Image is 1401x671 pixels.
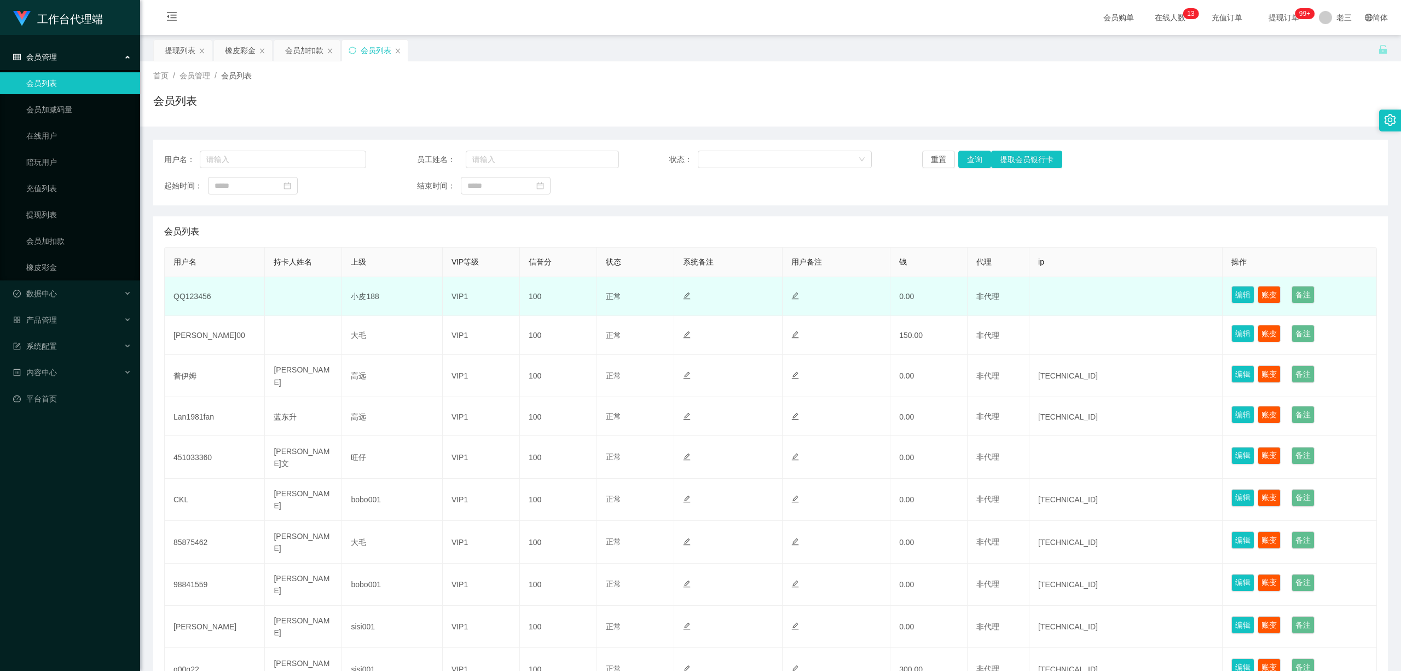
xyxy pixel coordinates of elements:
[683,538,691,546] i: 图标：编辑
[683,453,691,461] i: 图标：编辑
[13,290,21,297] i: 图标: 检查-圆圈-o
[976,495,999,503] font: 非代理
[451,371,468,380] font: VIP1
[274,447,329,468] font: [PERSON_NAME]文
[1231,447,1254,464] button: 编辑
[173,580,207,589] font: 98841559
[1292,325,1315,342] button: 备注
[791,622,799,630] i: 图标：编辑
[173,537,207,546] font: 85875462
[285,46,323,55] font: 会员加扣款
[606,257,621,266] font: 状态
[13,369,21,376] i: 图标：个人资料
[1292,574,1315,592] button: 备注
[225,46,256,55] font: 橡皮彩金
[606,622,621,631] font: 正常
[349,47,356,54] i: 图标：同步
[173,622,236,631] font: [PERSON_NAME]
[529,580,541,589] font: 100
[26,368,57,377] font: 内容中心
[529,453,541,462] font: 100
[466,151,619,168] input: 请输入
[1258,406,1281,423] button: 账变
[274,616,329,637] font: [PERSON_NAME]
[1038,622,1098,631] font: [TECHNICAL_ID]
[1183,8,1199,19] sup: 13
[976,292,999,301] font: 非代理
[791,371,799,379] i: 图标：编辑
[1373,13,1388,22] font: 简体
[451,622,468,631] font: VIP1
[1155,13,1185,22] font: 在线人数
[991,151,1062,168] button: 提取会员银行卡
[683,292,691,300] i: 图标：编辑
[976,452,999,461] font: 非代理
[1038,371,1098,380] font: [TECHNICAL_ID]
[351,331,366,340] font: 大毛
[899,371,914,380] font: 0.00
[164,227,199,236] font: 会员列表
[451,537,468,546] font: VIP1
[1038,580,1098,589] font: [TECHNICAL_ID]
[1187,8,1191,19] p: 1
[327,48,333,54] i: 图标： 关闭
[451,495,468,504] font: VIP1
[1384,114,1396,126] i: 图标：设置
[976,412,999,421] font: 非代理
[1212,13,1242,22] font: 充值订单
[899,622,914,631] font: 0.00
[606,452,621,461] font: 正常
[351,453,366,462] font: 旺仔
[173,371,196,380] font: 普伊姆
[1292,616,1315,634] button: 备注
[1336,13,1352,22] font: 老三
[26,125,131,147] a: 在线用户
[351,537,366,546] font: 大毛
[26,256,131,278] a: 橡皮彩金
[173,412,214,421] font: Lan1981fan
[683,257,714,266] font: 系统备注
[1258,531,1281,549] button: 账变
[26,289,57,298] font: 数据中心
[899,580,914,589] font: 0.00
[274,489,329,510] font: [PERSON_NAME]
[976,580,999,588] font: 非代理
[417,155,455,164] font: 员工姓名：
[606,580,621,588] font: 正常
[899,537,914,546] font: 0.00
[274,574,329,595] font: [PERSON_NAME]
[1292,286,1315,303] button: 备注
[351,495,381,504] font: bobo001
[26,230,131,252] a: 会员加扣款
[529,257,552,266] font: 信誉分
[451,412,468,421] font: VIP1
[683,331,691,339] i: 图标：编辑
[683,495,691,503] i: 图标：编辑
[899,453,914,462] font: 0.00
[1038,495,1098,504] font: [TECHNICAL_ID]
[1378,44,1388,54] i: 图标： 解锁
[417,181,455,190] font: 结束时间：
[1258,365,1281,383] button: 账变
[1292,365,1315,383] button: 备注
[1295,8,1315,19] sup: 967
[221,71,252,80] font: 会员列表
[153,1,190,36] i: 图标: 菜单折叠
[395,48,401,54] i: 图标： 关闭
[13,53,21,61] i: 图标： 表格
[976,331,999,340] font: 非代理
[351,412,366,421] font: 高远
[26,177,131,199] a: 充值列表
[683,622,691,630] i: 图标：编辑
[1258,574,1281,592] button: 账变
[1292,531,1315,549] button: 备注
[283,182,291,190] i: 图标：日历
[529,622,541,631] font: 100
[529,371,541,380] font: 100
[13,388,131,410] a: 图标：仪表板平台首页
[200,151,366,168] input: 请输入
[1231,257,1247,266] font: 操作
[606,537,621,546] font: 正常
[791,453,799,461] i: 图标：编辑
[351,580,381,589] font: bobo001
